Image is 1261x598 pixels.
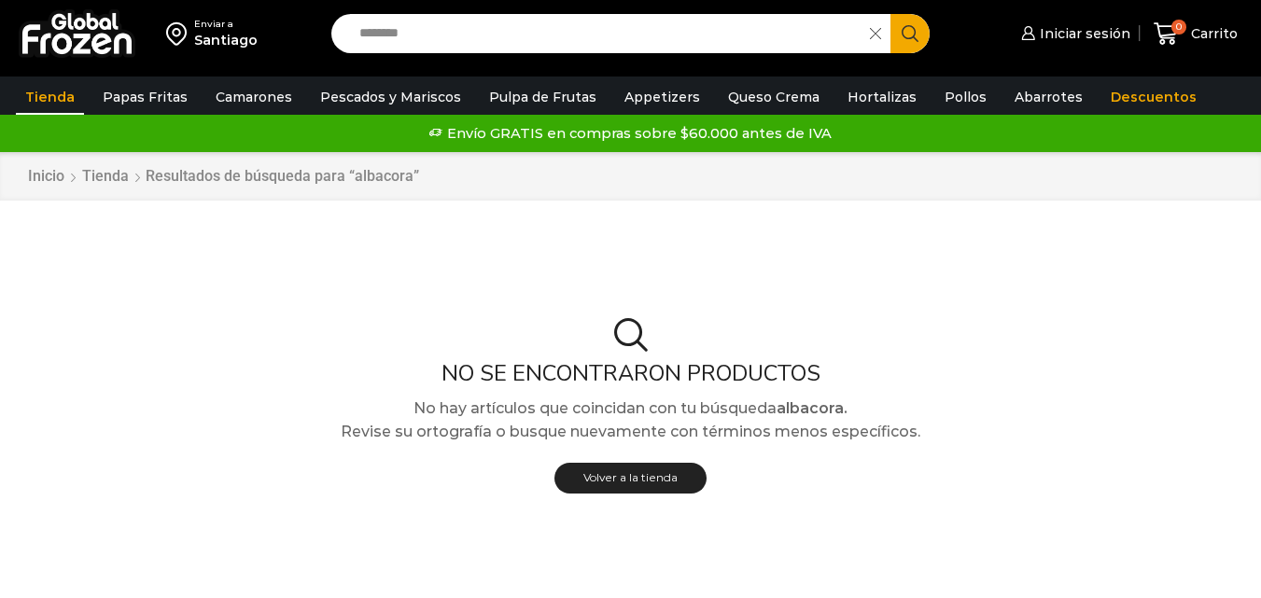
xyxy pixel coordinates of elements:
h1: Resultados de búsqueda para “albacora” [146,167,419,185]
span: 0 [1171,20,1186,35]
a: Camarones [206,79,301,115]
a: Descuentos [1101,79,1206,115]
strong: albacora. [777,399,848,417]
a: Appetizers [615,79,709,115]
span: Carrito [1186,24,1238,43]
span: Iniciar sesión [1035,24,1130,43]
div: Santiago [194,31,258,49]
button: Search button [890,14,930,53]
nav: Breadcrumb [27,166,419,188]
a: Volver a la tienda [554,463,707,494]
a: Queso Crema [719,79,829,115]
a: Pescados y Mariscos [311,79,470,115]
a: Pollos [935,79,996,115]
a: Tienda [16,79,84,115]
a: Pulpa de Frutas [480,79,606,115]
a: Papas Fritas [93,79,197,115]
a: Abarrotes [1005,79,1092,115]
a: Tienda [81,166,130,188]
div: Enviar a [194,18,258,31]
a: 0 Carrito [1149,12,1242,56]
img: address-field-icon.svg [166,18,194,49]
a: Hortalizas [838,79,926,115]
a: Iniciar sesión [1016,15,1130,52]
span: Volver a la tienda [583,470,678,484]
a: Inicio [27,166,65,188]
